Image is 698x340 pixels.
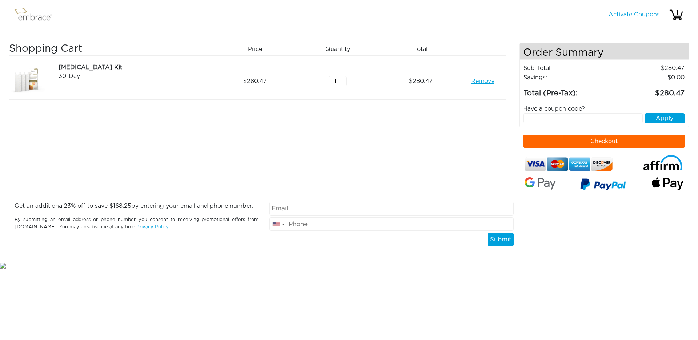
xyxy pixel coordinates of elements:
td: 280.47 [612,63,685,73]
span: 168.25 [113,203,131,209]
img: beb8096c-8da6-11e7-b488-02e45ca4b85b.jpeg [9,63,45,99]
a: Activate Coupons [609,12,660,17]
input: Email [269,202,513,216]
img: affirm-logo.svg [642,155,683,171]
button: Checkout [523,135,686,148]
img: paypal-v3.png [580,176,626,195]
p: Get an additional % off to save $ by entering your email and phone number. [15,202,258,210]
div: Have a coupon code? [518,104,691,113]
td: Savings : [523,73,612,82]
div: 1 [670,8,685,17]
span: 280.47 [409,77,433,86]
input: Phone [269,217,513,231]
h3: Shopping Cart [9,43,211,55]
div: Total [382,43,465,55]
span: Quantity [325,45,350,54]
td: 0.00 [612,73,685,82]
td: Sub-Total: [523,63,612,73]
img: cart [669,8,683,22]
a: 1 [669,12,683,17]
button: Submit [488,233,514,246]
img: Google-Pay-Logo.svg [525,177,556,190]
a: Remove [471,77,494,86]
div: Price [216,43,299,55]
h4: Order Summary [520,43,689,60]
div: 30-Day [59,72,211,80]
td: Total (Pre-Tax): [523,82,612,99]
img: fullApplePay.png [652,177,683,190]
span: 23 [64,203,71,209]
div: [MEDICAL_DATA] Kit [59,63,211,72]
a: Privacy Policy [136,225,169,229]
img: credit-cards.png [525,155,613,173]
button: Apply [645,113,685,123]
span: 280.47 [243,77,267,86]
img: logo.png [13,6,60,24]
p: By submitting an email address or phone number you consent to receiving promotional offers from [... [15,216,258,230]
td: 280.47 [612,82,685,99]
div: United States: +1 [270,218,286,231]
